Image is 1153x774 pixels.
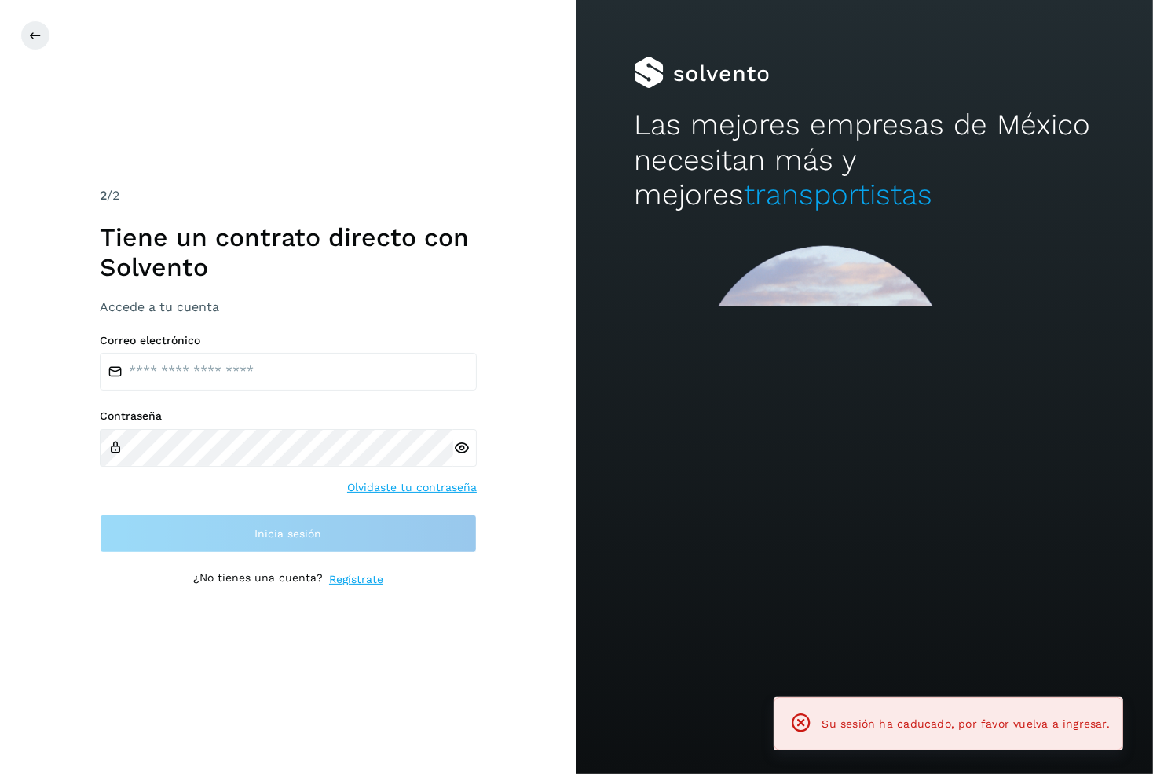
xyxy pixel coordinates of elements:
span: Inicia sesión [255,528,322,539]
label: Correo electrónico [100,334,477,347]
button: Inicia sesión [100,515,477,552]
h1: Tiene un contrato directo con Solvento [100,222,477,283]
h3: Accede a tu cuenta [100,299,477,314]
span: transportistas [744,178,932,211]
a: Regístrate [329,571,383,588]
p: ¿No tienes una cuenta? [193,571,323,588]
label: Contraseña [100,409,477,423]
div: /2 [100,186,477,205]
span: Su sesión ha caducado, por favor vuelva a ingresar. [822,717,1110,730]
span: 2 [100,188,107,203]
a: Olvidaste tu contraseña [347,479,477,496]
h2: Las mejores empresas de México necesitan más y mejores [634,108,1095,212]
